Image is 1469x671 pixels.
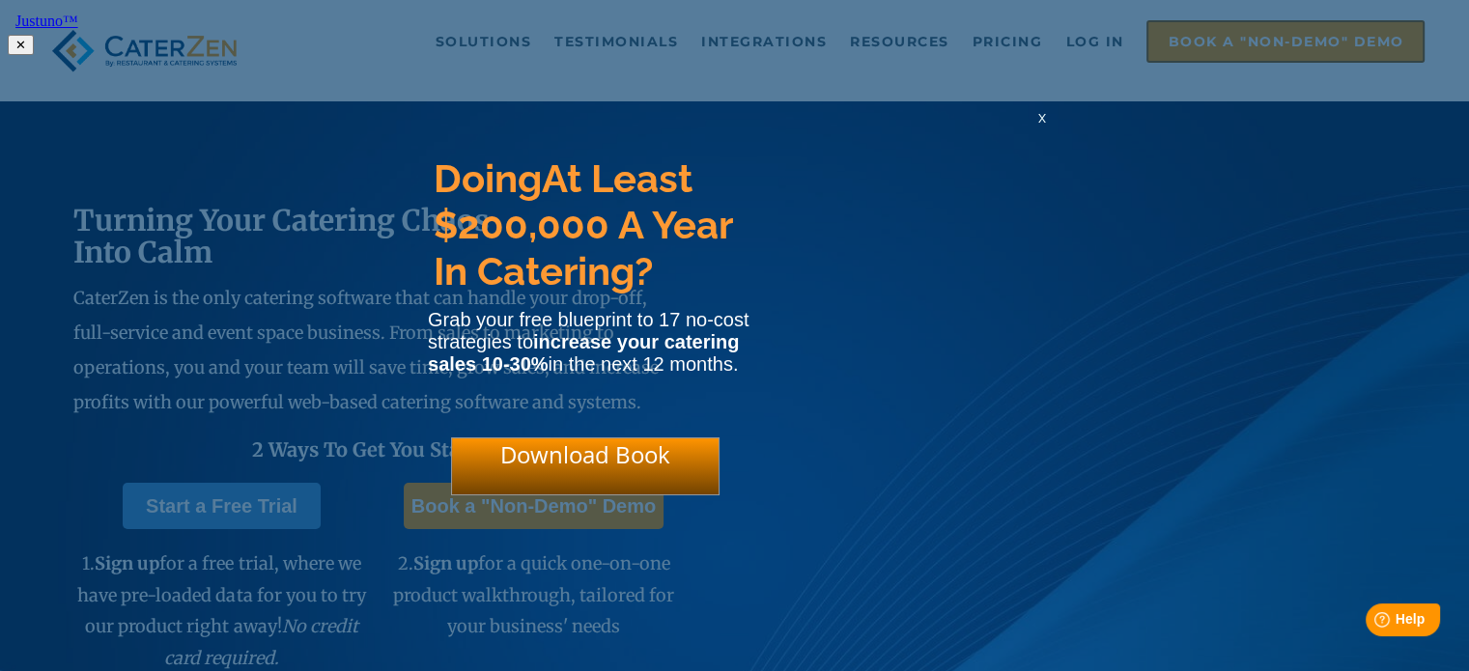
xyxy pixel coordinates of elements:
[8,35,34,55] button: ✕
[1297,596,1448,650] iframe: Help widget launcher
[428,331,739,375] strong: increase your catering sales 10-30%
[1027,108,1058,147] div: x
[1038,108,1046,126] span: x
[434,155,542,201] span: Doing
[428,309,749,375] span: Grab your free blueprint to 17 no-cost strategies to in the next 12 months.
[451,437,720,495] div: Download Book
[434,155,732,294] span: At Least $200,000 A Year In Catering?
[500,438,670,470] span: Download Book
